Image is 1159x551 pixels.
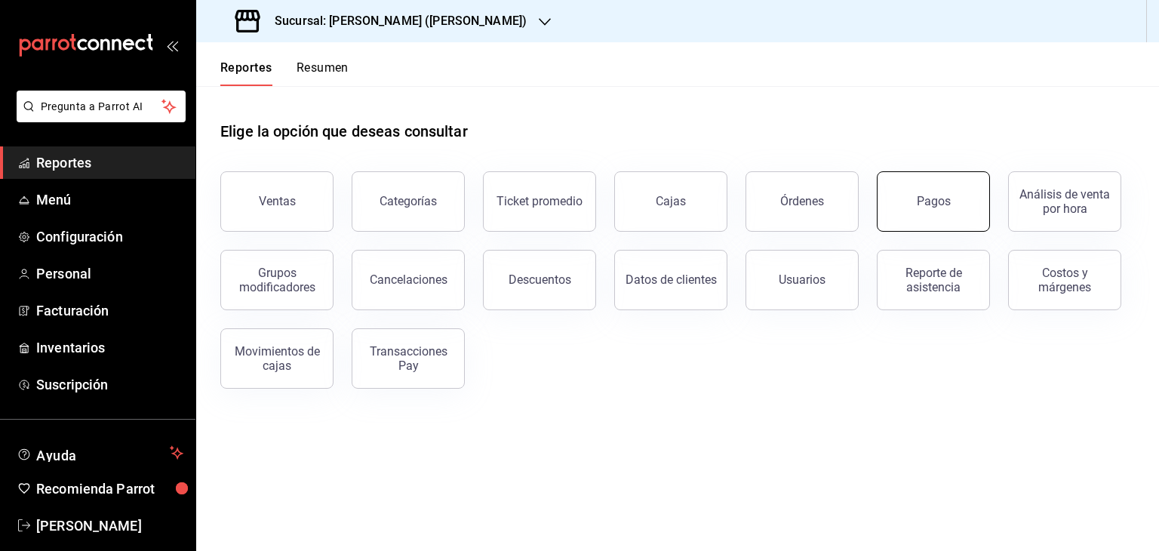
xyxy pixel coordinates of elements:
[220,171,334,232] button: Ventas
[1018,266,1111,294] div: Costos y márgenes
[36,189,183,210] span: Menú
[1008,250,1121,310] button: Costos y márgenes
[230,344,324,373] div: Movimientos de cajas
[36,226,183,247] span: Configuración
[877,171,990,232] button: Pagos
[887,266,980,294] div: Reporte de asistencia
[17,91,186,122] button: Pregunta a Parrot AI
[656,194,686,208] div: Cajas
[352,171,465,232] button: Categorías
[1018,187,1111,216] div: Análisis de venta por hora
[36,337,183,358] span: Inventarios
[220,328,334,389] button: Movimientos de cajas
[779,272,825,287] div: Usuarios
[780,194,824,208] div: Órdenes
[230,266,324,294] div: Grupos modificadores
[746,171,859,232] button: Órdenes
[877,250,990,310] button: Reporte de asistencia
[626,272,717,287] div: Datos de clientes
[11,109,186,125] a: Pregunta a Parrot AI
[36,300,183,321] span: Facturación
[614,171,727,232] button: Cajas
[36,479,183,499] span: Recomienda Parrot
[361,344,455,373] div: Transacciones Pay
[220,60,349,86] div: navigation tabs
[36,444,164,462] span: Ayuda
[352,328,465,389] button: Transacciones Pay
[36,263,183,284] span: Personal
[36,516,183,536] span: [PERSON_NAME]
[1008,171,1121,232] button: Análisis de venta por hora
[496,194,583,208] div: Ticket promedio
[220,60,272,86] button: Reportes
[259,194,296,208] div: Ventas
[36,374,183,395] span: Suscripción
[380,194,437,208] div: Categorías
[614,250,727,310] button: Datos de clientes
[166,39,178,51] button: open_drawer_menu
[263,12,527,30] h3: Sucursal: [PERSON_NAME] ([PERSON_NAME])
[483,250,596,310] button: Descuentos
[220,250,334,310] button: Grupos modificadores
[41,99,162,115] span: Pregunta a Parrot AI
[352,250,465,310] button: Cancelaciones
[483,171,596,232] button: Ticket promedio
[746,250,859,310] button: Usuarios
[370,272,447,287] div: Cancelaciones
[917,194,951,208] div: Pagos
[220,120,468,143] h1: Elige la opción que deseas consultar
[36,152,183,173] span: Reportes
[509,272,571,287] div: Descuentos
[297,60,349,86] button: Resumen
